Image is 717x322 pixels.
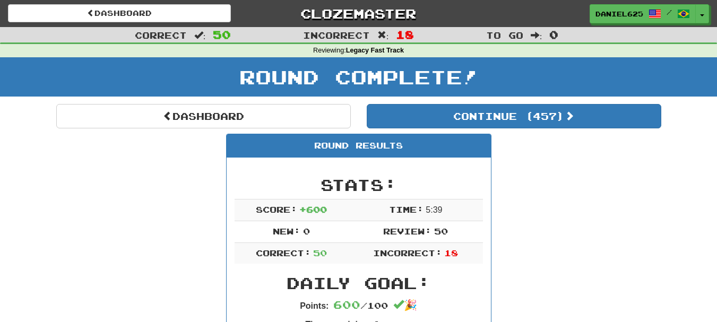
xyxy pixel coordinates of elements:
div: Round Results [227,134,491,158]
span: 50 [434,226,448,236]
button: Continue (457) [367,104,661,128]
span: : [194,31,206,40]
span: : [531,31,542,40]
span: 5 : 39 [426,205,442,214]
span: 18 [444,248,458,258]
span: / 100 [333,300,388,310]
h2: Stats: [235,176,483,194]
span: 18 [396,28,414,41]
span: Review: [383,226,431,236]
span: Incorrect: [373,248,442,258]
span: Time: [389,204,424,214]
span: Correct: [256,248,311,258]
span: : [377,31,389,40]
h1: Round Complete! [4,66,713,88]
a: Clozemaster [247,4,470,23]
span: 600 [333,298,360,311]
span: + 600 [299,204,327,214]
strong: Points: [300,301,329,310]
span: 0 [303,226,310,236]
span: / [667,8,672,16]
span: 50 [313,248,327,258]
span: Score: [256,204,297,214]
span: 🎉 [393,299,417,311]
span: New: [273,226,300,236]
a: Dashboard [8,4,231,22]
span: To go [486,30,523,40]
a: Dashboard [56,104,351,128]
h2: Daily Goal: [235,274,483,292]
a: Daniel625 / [590,4,696,23]
span: 50 [213,28,231,41]
span: 0 [549,28,558,41]
span: Incorrect [303,30,370,40]
span: Correct [135,30,187,40]
strong: Legacy Fast Track [346,47,404,54]
span: Daniel625 [595,9,643,19]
